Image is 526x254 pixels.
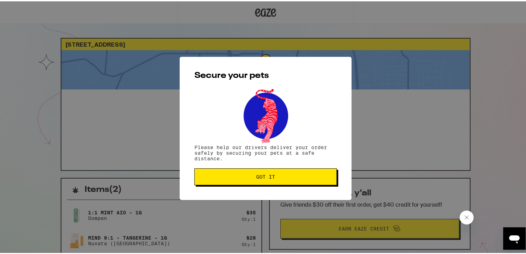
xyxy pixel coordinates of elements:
iframe: Close message [460,209,474,223]
span: Hi. Need any help? [4,5,51,11]
h2: Secure your pets [194,70,337,79]
iframe: Button to launch messaging window [503,226,526,248]
span: Got it [256,173,275,178]
p: Please help our drivers deliver your order safely by securing your pets at a safe distance. [194,143,337,160]
button: Got it [194,167,337,184]
img: pets [237,86,294,143]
